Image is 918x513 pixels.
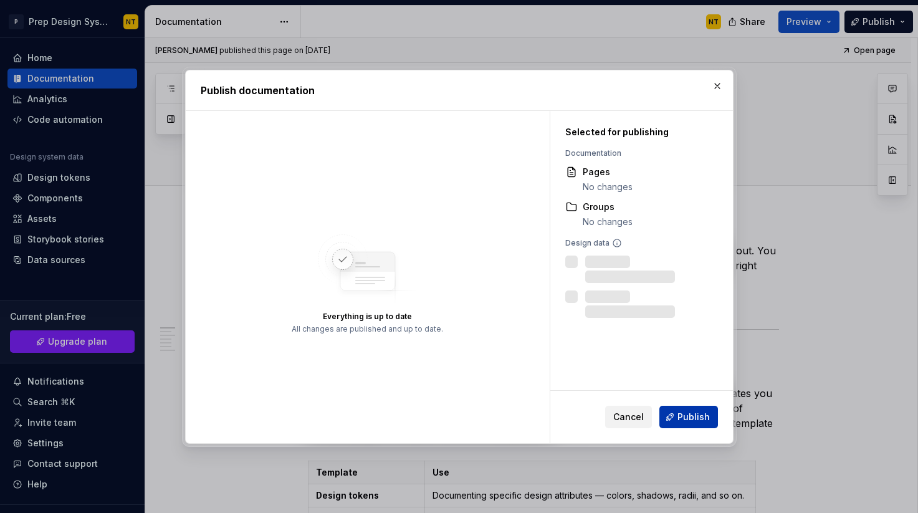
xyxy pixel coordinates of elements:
[565,238,712,248] div: Design data
[292,324,443,334] div: All changes are published and up to date.
[565,126,712,138] div: Selected for publishing
[677,411,710,423] span: Publish
[565,148,712,158] div: Documentation
[583,181,633,193] div: No changes
[201,83,718,98] h2: Publish documentation
[323,312,412,322] div: Everything is up to date
[605,406,652,428] button: Cancel
[583,166,633,178] div: Pages
[583,216,633,228] div: No changes
[613,411,644,423] span: Cancel
[659,406,718,428] button: Publish
[583,201,633,213] div: Groups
